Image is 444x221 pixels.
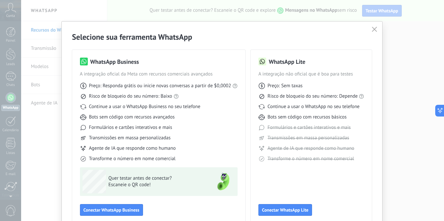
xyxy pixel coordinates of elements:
span: A integração não oficial que é boa para testes [258,71,364,77]
span: Conectar WhatsApp Business [84,208,139,212]
span: Agente de IA que responde como humano [89,145,176,152]
h2: Selecione sua ferramenta WhatsApp [72,32,372,42]
span: Conectar WhatsApp Lite [262,208,308,212]
span: Bots sem código com recursos básicos [268,114,346,120]
span: Bots sem código com recursos avançados [89,114,175,120]
span: Formulários e cartões interativos e mais [268,124,351,131]
h3: WhatsApp Business [90,58,139,66]
h3: WhatsApp Lite [269,58,305,66]
span: Preço: Sem taxas [268,83,303,89]
span: Preço: Responda grátis ou inicie novas conversas a partir de $0,0002 [89,83,231,89]
span: Risco de bloqueio do seu número: Depende [268,93,358,100]
span: Quer testar antes de conectar? [109,175,203,182]
img: green-phone.png [212,170,235,193]
span: Transforme o número em nome comercial [89,156,176,162]
span: Escaneie o QR code! [109,182,203,188]
span: Agente de IA que responde como humano [268,145,354,152]
span: Continue a usar o WhatsApp no seu telefone [268,104,359,110]
span: Continue a usar o WhatsApp Business no seu telefone [89,104,201,110]
button: Conectar WhatsApp Business [80,204,143,216]
span: Transmissões em massa personalizadas [89,135,171,141]
span: Formulários e cartões interativos e mais [89,124,172,131]
span: Risco de bloqueio do seu número: Baixo [89,93,172,100]
span: Transmissões em massa personalizadas [268,135,349,141]
span: Transforme o número em nome comercial [268,156,354,162]
button: Conectar WhatsApp Lite [258,204,312,216]
span: A integração oficial da Meta com recursos comerciais avançados [80,71,238,77]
